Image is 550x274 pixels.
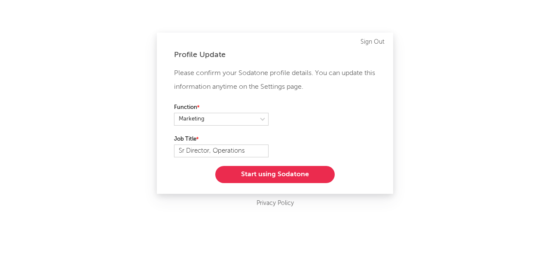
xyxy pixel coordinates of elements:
button: Start using Sodatone [215,166,335,183]
p: Please confirm your Sodatone profile details. You can update this information anytime on the Sett... [174,66,376,94]
div: Profile Update [174,50,376,60]
a: Sign Out [361,37,385,47]
label: Function [174,102,269,113]
label: Job Title [174,134,269,145]
a: Privacy Policy [257,198,294,209]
